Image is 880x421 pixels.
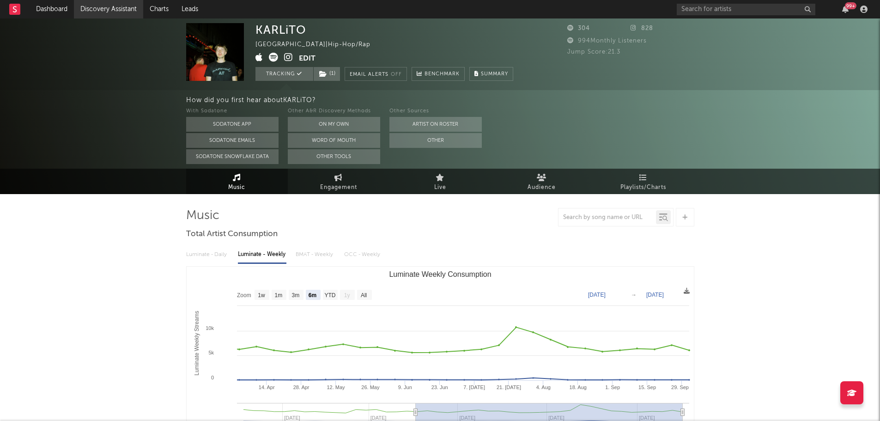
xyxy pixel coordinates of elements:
button: Sodatone Snowflake Data [186,149,279,164]
text: 1m [274,292,282,299]
div: KARLiTO [255,23,306,37]
text: 5k [208,350,214,355]
input: Search by song name or URL [558,214,656,221]
text: 18. Aug [569,384,586,390]
text: → [631,292,637,298]
button: 99+ [842,6,849,13]
a: Playlists/Charts [593,169,694,194]
span: Engagement [320,182,357,193]
text: 10k [206,325,214,331]
button: Edit [299,53,316,64]
button: Word Of Mouth [288,133,380,148]
text: 1y [344,292,350,299]
button: On My Own [288,117,380,132]
div: Luminate - Weekly [238,247,286,262]
span: Summary [481,72,508,77]
div: With Sodatone [186,106,279,117]
text: 26. May [361,384,380,390]
text: 3m [291,292,299,299]
span: 994 Monthly Listeners [567,38,647,44]
text: 12. May [327,384,345,390]
a: Engagement [288,169,389,194]
text: Zoom [237,292,251,299]
div: Other Sources [389,106,482,117]
text: 1w [258,292,265,299]
text: 0 [211,375,213,380]
span: ( 1 ) [313,67,340,81]
button: Other Tools [288,149,380,164]
span: 828 [631,25,653,31]
text: [DATE] [646,292,664,298]
span: 304 [567,25,590,31]
a: Benchmark [412,67,465,81]
input: Search for artists [677,4,815,15]
button: Tracking [255,67,313,81]
button: Sodatone Emails [186,133,279,148]
button: (1) [314,67,340,81]
text: 1. Sep [605,384,620,390]
button: Artist on Roster [389,117,482,132]
text: All [360,292,366,299]
span: Playlists/Charts [620,182,666,193]
em: Off [391,72,402,77]
div: Other A&R Discovery Methods [288,106,380,117]
span: Music [228,182,245,193]
text: Luminate Weekly Streams [194,311,200,376]
a: Live [389,169,491,194]
text: 14. Apr [258,384,274,390]
text: 9. Jun [398,384,412,390]
text: Luminate Weekly Consumption [389,270,491,278]
text: 28. Apr [293,384,309,390]
button: Summary [469,67,513,81]
a: Music [186,169,288,194]
span: Live [434,182,446,193]
div: [GEOGRAPHIC_DATA] | Hip-Hop/Rap [255,39,381,50]
span: Total Artist Consumption [186,229,278,240]
button: Other [389,133,482,148]
button: Email AlertsOff [345,67,407,81]
text: 4. Aug [536,384,550,390]
text: YTD [324,292,335,299]
text: 29. Sep [671,384,689,390]
text: 7. [DATE] [463,384,485,390]
text: 15. Sep [638,384,656,390]
a: Audience [491,169,593,194]
text: 21. [DATE] [496,384,521,390]
text: [DATE] [588,292,606,298]
div: 99 + [845,2,856,9]
span: Jump Score: 21.3 [567,49,620,55]
text: 23. Jun [431,384,448,390]
text: 6m [308,292,316,299]
span: Benchmark [425,69,460,80]
span: Audience [528,182,556,193]
button: Sodatone App [186,117,279,132]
